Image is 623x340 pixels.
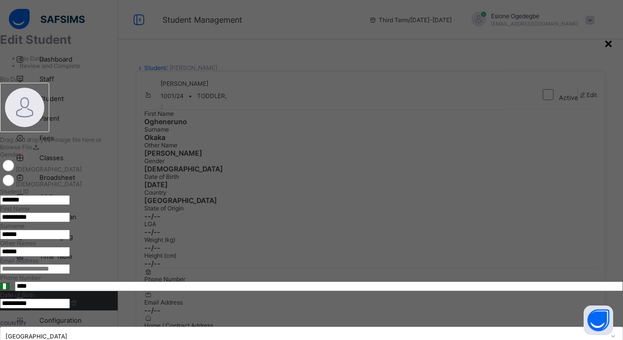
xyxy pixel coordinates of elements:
[5,333,605,340] div: [GEOGRAPHIC_DATA]
[20,62,80,69] span: Review and Complete
[5,88,44,127] img: bannerImage
[584,306,613,335] button: Open asap
[16,180,82,188] label: [DEMOGRAPHIC_DATA]
[16,166,82,173] label: [DEMOGRAPHIC_DATA]
[20,55,43,62] span: Bio Data
[604,34,613,51] div: ×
